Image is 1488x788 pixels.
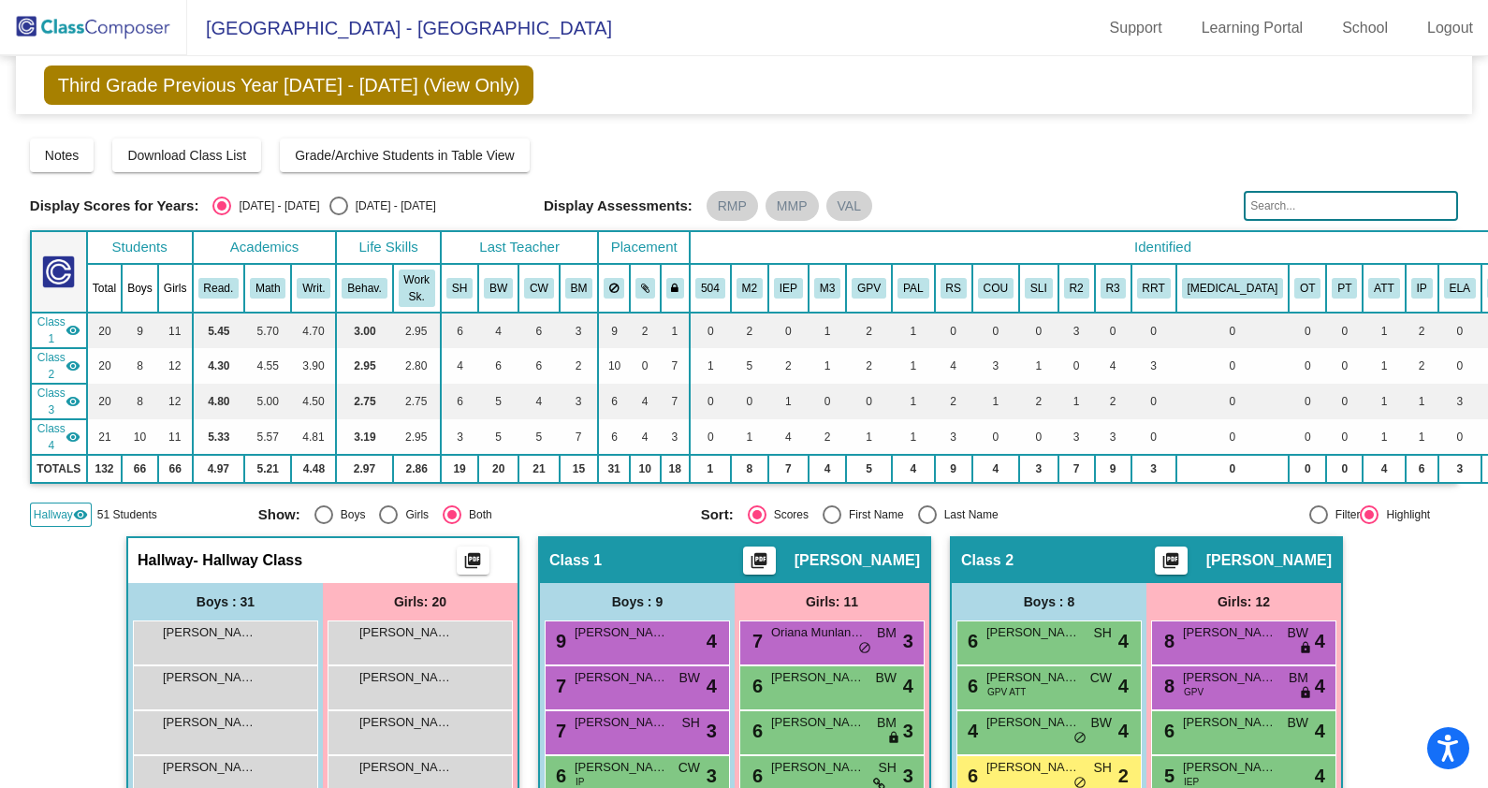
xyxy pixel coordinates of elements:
input: Search... [1244,191,1458,221]
button: R2 [1064,278,1089,299]
td: 0 [1289,384,1326,419]
td: 4.80 [193,384,245,419]
td: 0 [1131,313,1176,348]
td: 1 [1363,384,1405,419]
td: 3 [1019,455,1058,483]
span: [PERSON_NAME] [PERSON_NAME] [163,623,256,642]
button: Print Students Details [457,547,489,575]
td: 0 [1326,313,1363,348]
mat-icon: visibility [66,323,80,338]
th: Speech Only IEP [1019,264,1058,313]
button: BM [565,278,593,299]
span: Hallway [34,506,73,523]
td: 2 [846,313,892,348]
mat-chip: RMP [707,191,758,221]
button: RS [941,278,967,299]
td: 5 [731,348,768,384]
td: 7 [1058,455,1095,483]
td: 4.30 [193,348,245,384]
td: 3 [1095,419,1131,455]
button: RRT [1137,278,1171,299]
td: 12 [158,348,193,384]
td: 2 [560,348,599,384]
td: 0 [1326,384,1363,419]
td: 4 [972,455,1019,483]
td: 4 [630,419,661,455]
mat-radio-group: Select an option [701,505,1130,524]
td: 1 [892,348,934,384]
button: SH [446,278,473,299]
td: 21 [87,419,122,455]
div: [DATE] - [DATE] [231,197,319,214]
th: Reading Specialist Support [935,264,972,313]
th: 504 Plan [690,264,731,313]
td: 0 [935,313,972,348]
td: 3 [560,313,599,348]
span: - Hallway Class [194,551,303,570]
td: 3 [1438,455,1481,483]
button: ATT [1368,278,1399,299]
td: 2 [1019,384,1058,419]
td: 1 [768,384,809,419]
td: 2 [630,313,661,348]
th: Attendance Concerns (Absent or Tardy Often) [1363,264,1405,313]
td: 0 [809,384,846,419]
button: COU [978,278,1014,299]
td: 6 [1406,455,1438,483]
td: 1 [809,348,846,384]
th: Breanna Mitchell [560,264,599,313]
td: 10 [598,348,630,384]
span: Hallway [138,551,194,570]
td: 6 [598,419,630,455]
a: Support [1095,13,1177,43]
td: 3.90 [291,348,336,384]
td: 0 [1289,348,1326,384]
td: 21 [518,455,560,483]
button: PT [1332,278,1357,299]
button: GPV [852,278,886,299]
td: 2 [1406,313,1438,348]
th: Physical Therapy [1326,264,1363,313]
div: Last Name [937,506,999,523]
td: 0 [1289,313,1326,348]
span: Display Assessments: [544,197,693,214]
td: 0 [768,313,809,348]
td: 20 [87,384,122,419]
span: [PERSON_NAME] [986,623,1080,642]
td: 8 [122,348,158,384]
span: BM [877,623,897,643]
td: 5.33 [193,419,245,455]
td: 0 [1176,348,1290,384]
div: Girls: 11 [735,583,929,620]
td: 9 [1095,455,1131,483]
td: 3.19 [336,419,392,455]
span: [PERSON_NAME] [795,551,920,570]
mat-chip: VAL [826,191,872,221]
td: 0 [1326,348,1363,384]
div: Boys : 8 [952,583,1146,620]
td: 3 [441,419,478,455]
td: 0 [1326,419,1363,455]
button: M3 [814,278,840,299]
td: 1 [972,384,1019,419]
td: Jordan Cockerham - No Class Name [31,419,87,455]
td: 10 [122,419,158,455]
td: 3.00 [336,313,392,348]
span: SH [1094,623,1112,643]
span: Sort: [701,506,734,523]
div: Scores [766,506,809,523]
th: Counseling Support [972,264,1019,313]
mat-icon: picture_as_pdf [748,551,770,577]
th: Good Parent Volunteer [846,264,892,313]
td: 3 [1131,455,1176,483]
th: Keep with students [630,264,661,313]
div: Girls [398,506,429,523]
span: Class 2 [37,349,66,383]
button: CW [524,278,554,299]
td: 2.95 [393,313,441,348]
td: 2 [1406,348,1438,384]
div: Girls: 20 [323,583,518,620]
td: 0 [1438,313,1481,348]
td: 8 [122,384,158,419]
td: 3 [935,419,972,455]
